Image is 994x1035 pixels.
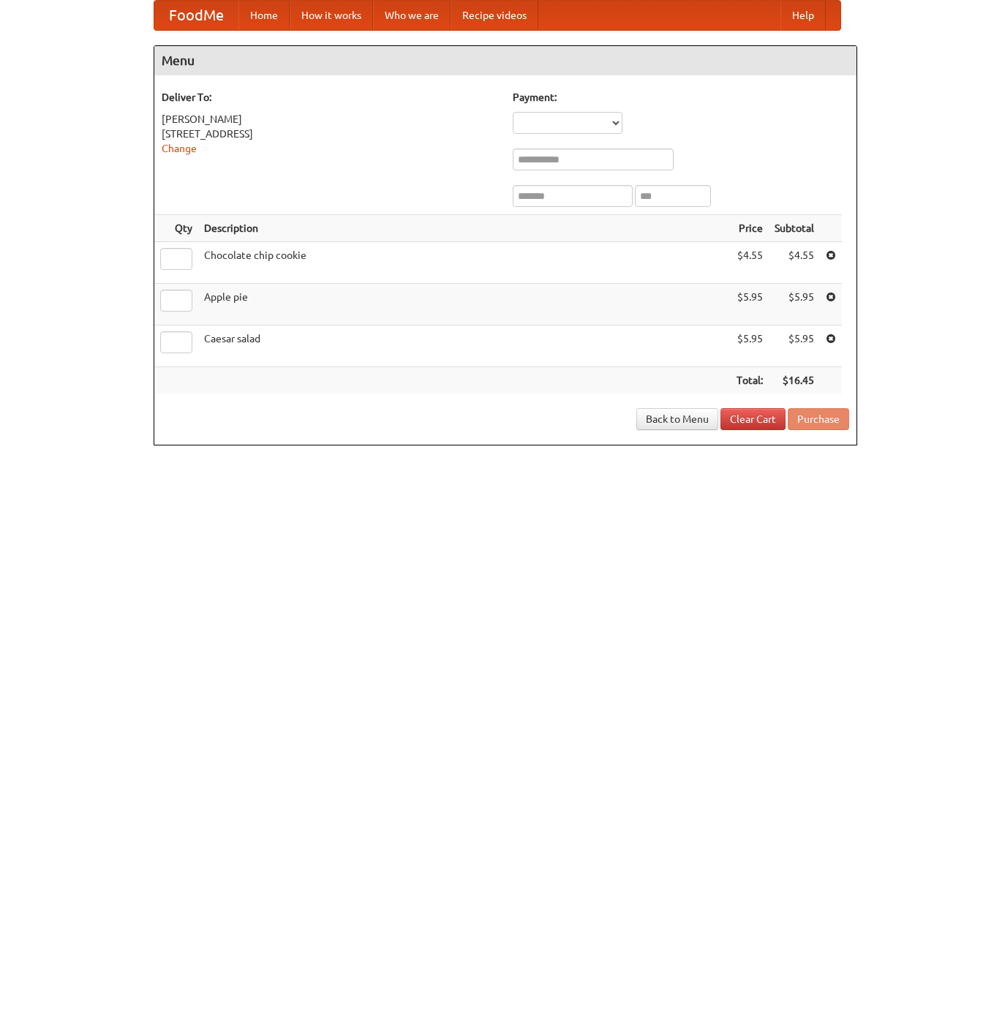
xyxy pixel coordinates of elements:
[513,90,849,105] h5: Payment:
[154,215,198,242] th: Qty
[780,1,826,30] a: Help
[162,112,498,127] div: [PERSON_NAME]
[198,242,731,284] td: Chocolate chip cookie
[162,90,498,105] h5: Deliver To:
[198,215,731,242] th: Description
[198,325,731,367] td: Caesar salad
[373,1,451,30] a: Who we are
[769,215,820,242] th: Subtotal
[769,242,820,284] td: $4.55
[290,1,373,30] a: How it works
[731,367,769,394] th: Total:
[198,284,731,325] td: Apple pie
[769,367,820,394] th: $16.45
[731,242,769,284] td: $4.55
[162,143,197,154] a: Change
[636,408,718,430] a: Back to Menu
[769,284,820,325] td: $5.95
[731,284,769,325] td: $5.95
[720,408,786,430] a: Clear Cart
[154,1,238,30] a: FoodMe
[451,1,538,30] a: Recipe videos
[731,325,769,367] td: $5.95
[238,1,290,30] a: Home
[788,408,849,430] button: Purchase
[162,127,498,141] div: [STREET_ADDRESS]
[154,46,856,75] h4: Menu
[769,325,820,367] td: $5.95
[731,215,769,242] th: Price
